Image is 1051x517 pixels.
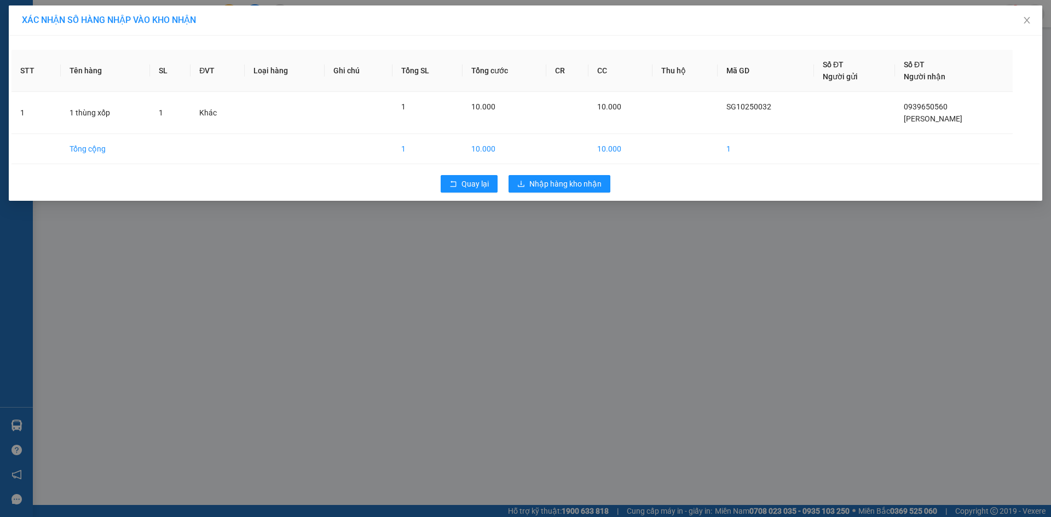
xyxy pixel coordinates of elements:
[441,175,498,193] button: rollbackQuay lại
[392,134,463,164] td: 1
[546,50,588,92] th: CR
[588,50,652,92] th: CC
[11,50,61,92] th: STT
[325,50,392,92] th: Ghi chú
[61,134,151,164] td: Tổng cộng
[190,50,245,92] th: ĐVT
[529,178,602,190] span: Nhập hàng kho nhận
[517,180,525,189] span: download
[597,102,621,111] span: 10.000
[11,92,61,134] td: 1
[449,180,457,189] span: rollback
[159,108,163,117] span: 1
[1012,5,1042,36] button: Close
[904,102,948,111] span: 0939650560
[461,178,489,190] span: Quay lại
[823,60,844,69] span: Số ĐT
[245,50,325,92] th: Loại hàng
[401,102,406,111] span: 1
[718,50,814,92] th: Mã GD
[22,15,196,25] span: XÁC NHẬN SỐ HÀNG NHẬP VÀO KHO NHẬN
[392,50,463,92] th: Tổng SL
[652,50,718,92] th: Thu hộ
[588,134,652,164] td: 10.000
[190,92,245,134] td: Khác
[904,72,945,81] span: Người nhận
[150,50,190,92] th: SL
[823,72,858,81] span: Người gửi
[463,134,546,164] td: 10.000
[1023,16,1031,25] span: close
[61,50,151,92] th: Tên hàng
[726,102,771,111] span: SG10250032
[471,102,495,111] span: 10.000
[904,114,962,123] span: [PERSON_NAME]
[463,50,546,92] th: Tổng cước
[61,92,151,134] td: 1 thùng xốp
[718,134,814,164] td: 1
[904,60,925,69] span: Số ĐT
[509,175,610,193] button: downloadNhập hàng kho nhận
